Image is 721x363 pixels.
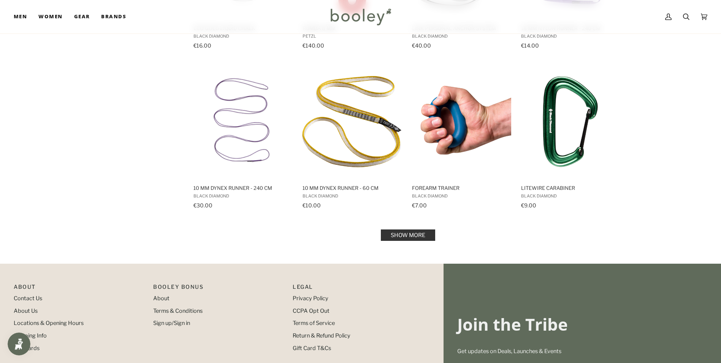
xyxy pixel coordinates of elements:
[14,307,38,314] a: About Us
[457,314,707,335] h3: Join the Tribe
[520,65,621,211] a: Litewire Carabiner
[293,345,331,352] a: Gift Card T&Cs
[192,65,293,211] a: 10 mm Dynex Runner - 240 cm
[411,65,512,211] a: Forearm Trainer
[303,185,401,191] span: 10 mm Dynex Runner - 60 cm
[293,295,328,302] a: Privacy Policy
[293,283,425,295] p: Pipeline_Footer Sub
[521,42,539,49] span: €14.00
[412,193,510,199] span: Black Diamond
[303,193,401,199] span: Black Diamond
[412,185,510,191] span: Forearm Trainer
[193,33,292,39] span: Black Diamond
[301,71,402,172] img: 10mm Dynex Runner 60cm - Booley Galway
[411,71,512,172] img: Forearm Trainer
[293,320,335,326] a: Terms of Service
[193,202,212,209] span: €30.00
[14,295,42,302] a: Contact Us
[412,202,427,209] span: €7.00
[38,13,62,21] span: Women
[327,6,394,28] img: Booley
[521,193,620,199] span: Black Diamond
[521,33,620,39] span: Black Diamond
[521,185,620,191] span: Litewire Carabiner
[193,232,623,239] div: Pagination
[153,320,190,326] a: Sign up/Sign in
[293,307,330,314] a: CCPA Opt Out
[520,71,621,172] img: Litewire Carabiner Green - Booley Galway
[14,283,146,295] p: Pipeline_Footer Main
[153,307,203,314] a: Terms & Conditions
[293,332,350,339] a: Return & Refund Policy
[193,185,292,191] span: 10 mm Dynex Runner - 240 cm
[412,42,431,49] span: €40.00
[14,320,84,326] a: Locations & Opening Hours
[457,347,707,356] p: Get updates on Deals, Launches & Events
[8,333,30,355] iframe: Button to open loyalty program pop-up
[14,13,27,21] span: Men
[303,42,324,49] span: €140.00
[303,202,321,209] span: €10.00
[153,283,285,295] p: Booley Bonus
[153,295,170,302] a: About
[303,33,401,39] span: Petzl
[193,193,292,199] span: Black Diamond
[412,33,510,39] span: Black Diamond
[521,202,536,209] span: €9.00
[74,13,90,21] span: Gear
[101,13,126,21] span: Brands
[193,42,211,49] span: €16.00
[301,65,402,211] a: 10 mm Dynex Runner - 60 cm
[381,229,435,241] a: Show more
